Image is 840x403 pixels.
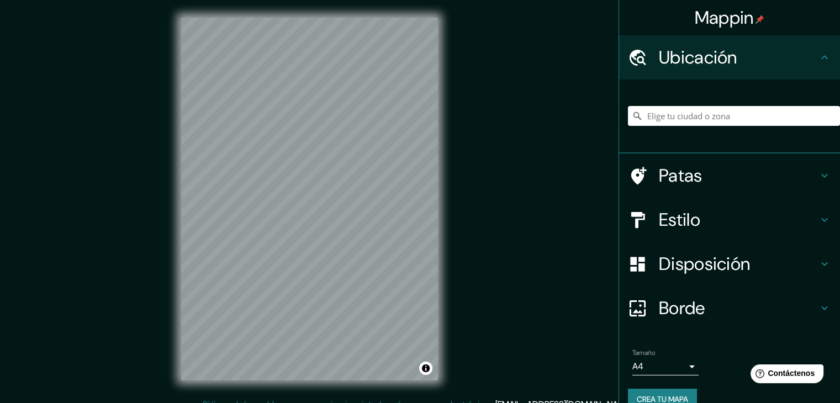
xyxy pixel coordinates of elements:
div: Borde [619,286,840,330]
font: Patas [659,164,702,187]
iframe: Lanzador de widgets de ayuda [742,360,828,391]
div: Estilo [619,198,840,242]
font: Estilo [659,208,700,231]
img: pin-icon.png [756,15,764,24]
div: A4 [632,358,699,375]
font: Disposición [659,252,750,275]
font: Borde [659,296,705,320]
canvas: Mapa [181,18,438,380]
font: A4 [632,360,643,372]
font: Ubicación [659,46,737,69]
button: Activar o desactivar atribución [419,362,432,375]
font: Tamaño [632,348,655,357]
input: Elige tu ciudad o zona [628,106,840,126]
div: Ubicación [619,35,840,79]
font: Mappin [695,6,754,29]
div: Disposición [619,242,840,286]
div: Patas [619,153,840,198]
